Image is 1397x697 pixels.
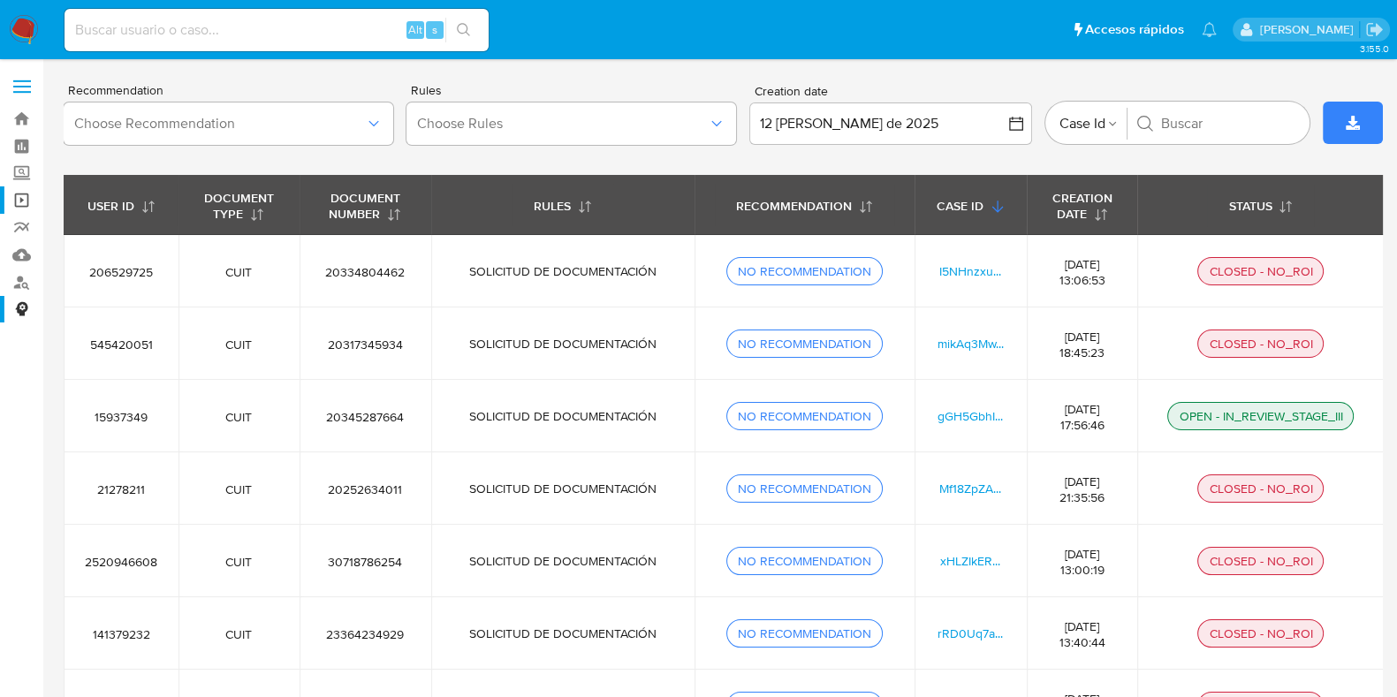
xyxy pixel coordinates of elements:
div: NO RECOMMENDATION [731,408,878,424]
span: 23364234929 [321,626,410,642]
div: OPEN - IN_REVIEW_STAGE_III [1172,408,1349,424]
span: CUIT [200,481,278,497]
a: rRD0Uq7a... [938,625,1003,642]
span: [DATE] 21:35:56 [1048,474,1117,505]
button: Choose Rules [406,102,736,145]
span: 15937349 [85,409,157,425]
span: 20345287664 [321,409,410,425]
span: 30718786254 [321,554,410,570]
a: I5NHnzxu... [939,262,1001,280]
a: Salir [1365,20,1384,39]
span: [DATE] 13:06:53 [1048,256,1117,288]
span: Choose Rules [417,115,708,133]
button: Buscar [1136,115,1154,133]
button: CREATION DATE [1028,176,1137,234]
div: NO RECOMMENDATION [731,481,878,496]
span: SOLICITUD DE DOCUMENTACIÓN [469,480,657,497]
button: search-icon [445,18,482,42]
div: NO RECOMMENDATION [731,625,878,641]
div: CLOSED - NO_ROI [1202,263,1319,279]
span: SOLICITUD DE DOCUMENTACIÓN [469,407,657,425]
span: s [432,21,437,38]
a: gGH5GbhI... [938,407,1003,425]
button: 12 [PERSON_NAME] de 2025 [749,102,1032,145]
button: DOCUMENT TYPE [179,176,299,234]
div: CLOSED - NO_ROI [1202,625,1319,641]
button: DOCUMENT NUMBER [300,176,430,234]
div: NO RECOMMENDATION [731,263,878,279]
div: Creation date [749,84,1032,100]
span: Accesos rápidos [1085,20,1184,39]
span: SOLICITUD DE DOCUMENTACIÓN [469,552,657,570]
button: USER ID [66,184,177,226]
span: 20317345934 [321,337,410,352]
span: 20252634011 [321,481,410,497]
a: Notificaciones [1202,22,1217,37]
span: 2520946608 [85,554,157,570]
span: [DATE] 17:56:46 [1048,401,1117,433]
span: CUIT [200,264,278,280]
button: STATUS [1207,184,1314,226]
span: [DATE] 18:45:23 [1048,329,1117,360]
button: CASE ID [915,184,1026,226]
span: 206529725 [85,264,157,280]
button: Case Id [1059,94,1118,154]
span: 21278211 [85,481,157,497]
input: Buscar usuario o caso... [65,19,489,42]
span: Recommendation [68,84,398,96]
input: Buscar [1161,115,1295,133]
span: Choose Recommendation [74,115,365,133]
span: 545420051 [85,337,157,352]
span: 20334804462 [321,264,410,280]
span: CUIT [200,626,278,642]
span: Alt [408,21,422,38]
span: CUIT [200,554,278,570]
span: [DATE] 13:40:44 [1048,618,1117,650]
p: julieta.rodriguez@mercadolibre.com [1259,21,1359,38]
span: SOLICITUD DE DOCUMENTACIÓN [469,625,657,642]
button: RECOMMENDATION [715,184,894,226]
div: CLOSED - NO_ROI [1202,336,1319,352]
div: CLOSED - NO_ROI [1202,481,1319,496]
span: SOLICITUD DE DOCUMENTACIÓN [469,335,657,352]
span: CUIT [200,409,278,425]
span: CUIT [200,337,278,352]
span: 141379232 [85,626,157,642]
span: Case Id [1059,104,1105,143]
a: xHLZIkER... [940,552,1000,570]
span: SOLICITUD DE DOCUMENTACIÓN [469,262,657,280]
button: RULES [512,184,613,226]
span: Rules [411,84,740,96]
button: Choose Recommendation [64,102,393,145]
span: [DATE] 13:00:19 [1048,546,1117,578]
a: mikAq3Mw... [938,335,1004,352]
a: Mf18ZpZA... [939,480,1001,497]
div: NO RECOMMENDATION [731,553,878,569]
div: NO RECOMMENDATION [731,336,878,352]
div: CLOSED - NO_ROI [1202,553,1319,569]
